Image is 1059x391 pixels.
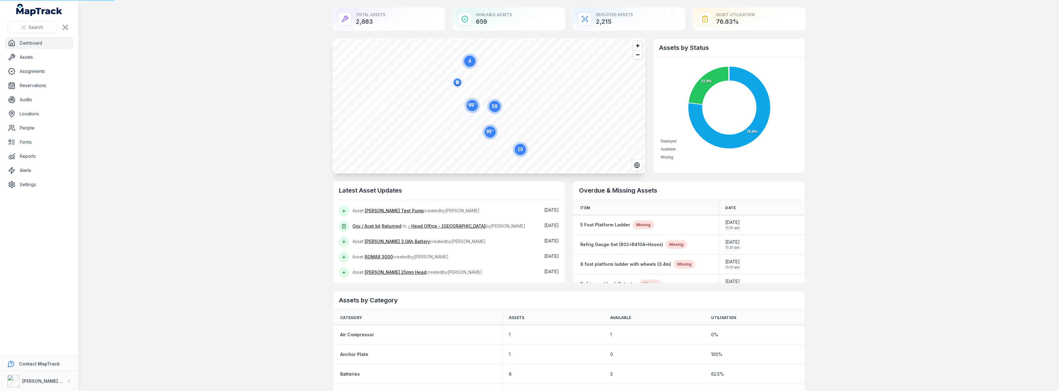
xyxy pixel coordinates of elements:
[16,4,62,16] a: MapTrack
[5,136,74,148] a: Forms
[365,254,393,260] a: ROMAX 3000
[580,241,663,248] a: Refrig Gauge Set (R32+R410A+Hoses)
[352,269,482,275] span: Asset created by [PERSON_NAME]
[19,361,60,366] strong: Contact MapTrack
[610,371,613,377] span: 3
[5,65,74,78] a: Assignments
[29,24,43,30] span: Search
[544,253,559,259] time: 9/3/2025, 10:23:15 AM
[544,238,559,243] time: 9/3/2025, 10:25:03 AM
[5,94,74,106] a: Audits
[5,79,74,92] a: Reservations
[640,280,661,288] div: Missing
[725,239,740,250] time: 8/13/2025, 11:31:22 AM
[610,351,613,357] span: 0
[7,22,57,33] button: Search
[674,260,695,269] div: Missing
[725,278,740,285] span: [DATE]
[340,315,362,320] span: Category
[725,219,740,230] time: 8/13/2025, 11:31:22 AM
[352,254,449,259] span: Asset created by [PERSON_NAME]
[725,265,740,270] span: 11:31 am
[544,207,559,213] span: [DATE]
[474,102,476,106] tspan: +
[509,315,525,320] span: Assets
[711,332,718,338] span: 0 %
[661,147,675,151] span: Available
[352,239,486,244] span: Asset created by [PERSON_NAME]
[340,332,374,338] a: Air Compressor
[725,278,740,289] time: 8/13/2025, 11:31:22 AM
[725,219,740,225] span: [DATE]
[725,245,740,250] span: 11:31 am
[725,205,736,210] span: Date
[365,208,424,214] a: [PERSON_NAME] Test Pump
[580,205,590,210] span: Item
[5,164,74,177] a: Alerts
[352,223,525,229] span: to by [PERSON_NAME]
[711,315,736,320] span: Utilisation
[340,351,368,357] a: Anchor Plate
[633,221,654,229] div: Missing
[661,139,676,143] span: Deployed
[580,261,671,267] a: 8 foot platform ladder with wheels (3.4m)
[544,223,559,228] time: 9/3/2025, 10:34:19 AM
[339,186,559,195] h2: Latest Asset Updates
[340,371,360,377] a: Batteries
[579,186,799,195] h2: Overdue & Missing Assets
[22,378,65,384] strong: [PERSON_NAME] Air
[725,225,740,230] span: 11:31 am
[666,240,687,249] div: Missing
[725,239,740,245] span: [DATE]
[5,51,74,63] a: Assets
[492,104,497,109] text: 59
[633,41,642,50] button: Zoom in
[544,253,559,259] span: [DATE]
[408,223,485,229] a: - Head Office - [GEOGRAPHIC_DATA]
[5,150,74,162] a: Reports
[659,43,799,52] h2: Assets by Status
[382,223,401,229] a: Returned
[5,37,74,49] a: Dashboard
[544,238,559,243] span: [DATE]
[544,269,559,274] time: 9/3/2025, 10:10:14 AM
[544,223,559,228] span: [DATE]
[5,178,74,191] a: Settings
[725,259,740,265] span: [DATE]
[5,122,74,134] a: People
[339,296,799,305] h2: Assets by Category
[469,58,471,64] text: 4
[509,371,512,377] span: 8
[509,332,510,338] span: 1
[365,238,430,245] a: [PERSON_NAME] 3.0Ah Battery
[509,351,510,357] span: 1
[492,129,494,132] tspan: +
[580,281,637,287] a: Refrigerant Leak Detector
[544,207,559,213] time: 9/3/2025, 11:01:57 AM
[352,223,381,229] a: Oxy / Acet kit
[610,315,631,320] span: Available
[332,38,645,174] canvas: Map
[580,222,630,228] a: 5 Foot Platform Ladder
[711,351,723,357] span: 100 %
[711,371,724,377] span: 62.5 %
[486,129,494,134] text: 99
[365,269,426,275] a: [PERSON_NAME] 25mm Head
[661,155,673,159] span: Missing
[631,159,643,171] button: Switch to Satellite View
[352,208,480,213] span: Asset created by [PERSON_NAME]
[517,147,523,152] text: 10
[468,102,476,108] text: 99
[544,269,559,274] span: [DATE]
[5,108,74,120] a: Locations
[725,259,740,270] time: 8/13/2025, 11:31:22 AM
[610,332,612,338] span: 1
[633,50,642,59] button: Zoom out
